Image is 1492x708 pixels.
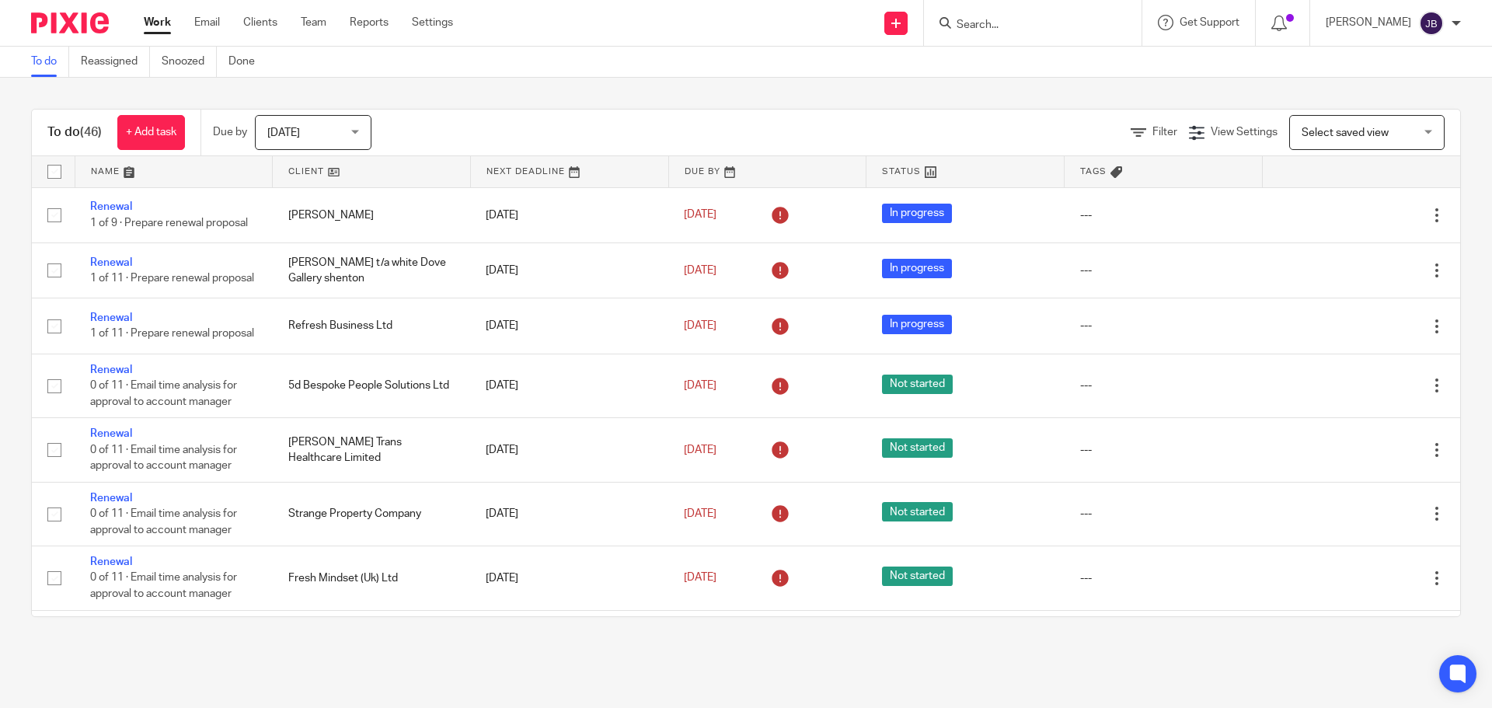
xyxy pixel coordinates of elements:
[273,546,471,610] td: Fresh Mindset (Uk) Ltd
[144,15,171,30] a: Work
[194,15,220,30] a: Email
[470,610,668,674] td: [DATE]
[90,573,237,600] span: 0 of 11 · Email time analysis for approval to account manager
[470,546,668,610] td: [DATE]
[1326,15,1411,30] p: [PERSON_NAME]
[882,204,952,223] span: In progress
[470,354,668,417] td: [DATE]
[213,124,247,140] p: Due by
[90,273,254,284] span: 1 of 11 · Prepare renewal proposal
[90,312,132,323] a: Renewal
[90,508,237,535] span: 0 of 11 · Email time analysis for approval to account manager
[684,210,716,221] span: [DATE]
[301,15,326,30] a: Team
[273,242,471,298] td: [PERSON_NAME] t/a white Dove Gallery shenton
[47,124,102,141] h1: To do
[470,418,668,482] td: [DATE]
[882,438,953,458] span: Not started
[955,19,1095,33] input: Search
[470,242,668,298] td: [DATE]
[90,257,132,268] a: Renewal
[684,320,716,331] span: [DATE]
[1080,318,1247,333] div: ---
[882,315,952,334] span: In progress
[470,482,668,546] td: [DATE]
[90,329,254,340] span: 1 of 11 · Prepare renewal proposal
[162,47,217,77] a: Snoozed
[90,428,132,439] a: Renewal
[90,380,237,407] span: 0 of 11 · Email time analysis for approval to account manager
[1080,208,1247,223] div: ---
[684,508,716,519] span: [DATE]
[80,126,102,138] span: (46)
[684,445,716,455] span: [DATE]
[228,47,267,77] a: Done
[31,12,109,33] img: Pixie
[90,445,237,472] span: 0 of 11 · Email time analysis for approval to account manager
[243,15,277,30] a: Clients
[90,201,132,212] a: Renewal
[90,218,248,228] span: 1 of 9 · Prepare renewal proposal
[273,610,471,674] td: The F Word Ltd
[1152,127,1177,138] span: Filter
[1080,378,1247,393] div: ---
[273,482,471,546] td: Strange Property Company
[882,567,953,586] span: Not started
[117,115,185,150] a: + Add task
[81,47,150,77] a: Reassigned
[684,380,716,391] span: [DATE]
[273,187,471,242] td: [PERSON_NAME]
[684,573,716,584] span: [DATE]
[90,364,132,375] a: Renewal
[412,15,453,30] a: Settings
[882,375,953,394] span: Not started
[882,502,953,521] span: Not started
[882,259,952,278] span: In progress
[1080,570,1247,586] div: ---
[1211,127,1278,138] span: View Settings
[90,493,132,504] a: Renewal
[1080,263,1247,278] div: ---
[350,15,389,30] a: Reports
[31,47,69,77] a: To do
[1080,167,1107,176] span: Tags
[273,354,471,417] td: 5d Bespoke People Solutions Ltd
[90,556,132,567] a: Renewal
[1080,442,1247,458] div: ---
[1080,506,1247,521] div: ---
[267,127,300,138] span: [DATE]
[470,298,668,354] td: [DATE]
[273,418,471,482] td: [PERSON_NAME] Trans Healthcare Limited
[1419,11,1444,36] img: svg%3E
[470,187,668,242] td: [DATE]
[1302,127,1389,138] span: Select saved view
[1180,17,1239,28] span: Get Support
[273,298,471,354] td: Refresh Business Ltd
[684,265,716,276] span: [DATE]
